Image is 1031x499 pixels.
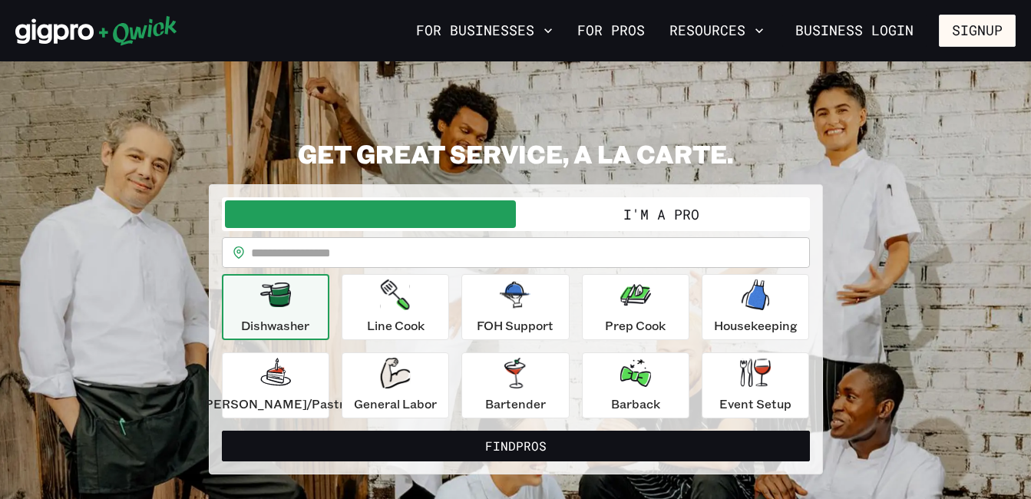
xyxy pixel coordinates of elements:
button: Line Cook [342,274,449,340]
p: [PERSON_NAME]/Pastry [200,395,351,413]
p: Line Cook [367,316,425,335]
button: Bartender [461,352,569,418]
button: General Labor [342,352,449,418]
button: For Businesses [410,18,559,44]
button: Housekeeping [702,274,809,340]
button: FindPros [222,431,810,461]
button: Barback [582,352,689,418]
a: For Pros [571,18,651,44]
button: I'm a Pro [516,200,807,228]
p: Bartender [485,395,546,413]
button: Dishwasher [222,274,329,340]
button: [PERSON_NAME]/Pastry [222,352,329,418]
button: Signup [939,15,1016,47]
a: Business Login [782,15,927,47]
p: FOH Support [477,316,554,335]
button: Resources [663,18,770,44]
h2: GET GREAT SERVICE, A LA CARTE. [209,138,823,169]
p: Housekeeping [714,316,798,335]
p: Prep Cook [605,316,666,335]
p: Event Setup [719,395,791,413]
p: Dishwasher [241,316,309,335]
p: Barback [611,395,660,413]
p: General Labor [354,395,437,413]
button: I'm a Business [225,200,516,228]
button: Prep Cook [582,274,689,340]
button: Event Setup [702,352,809,418]
button: FOH Support [461,274,569,340]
